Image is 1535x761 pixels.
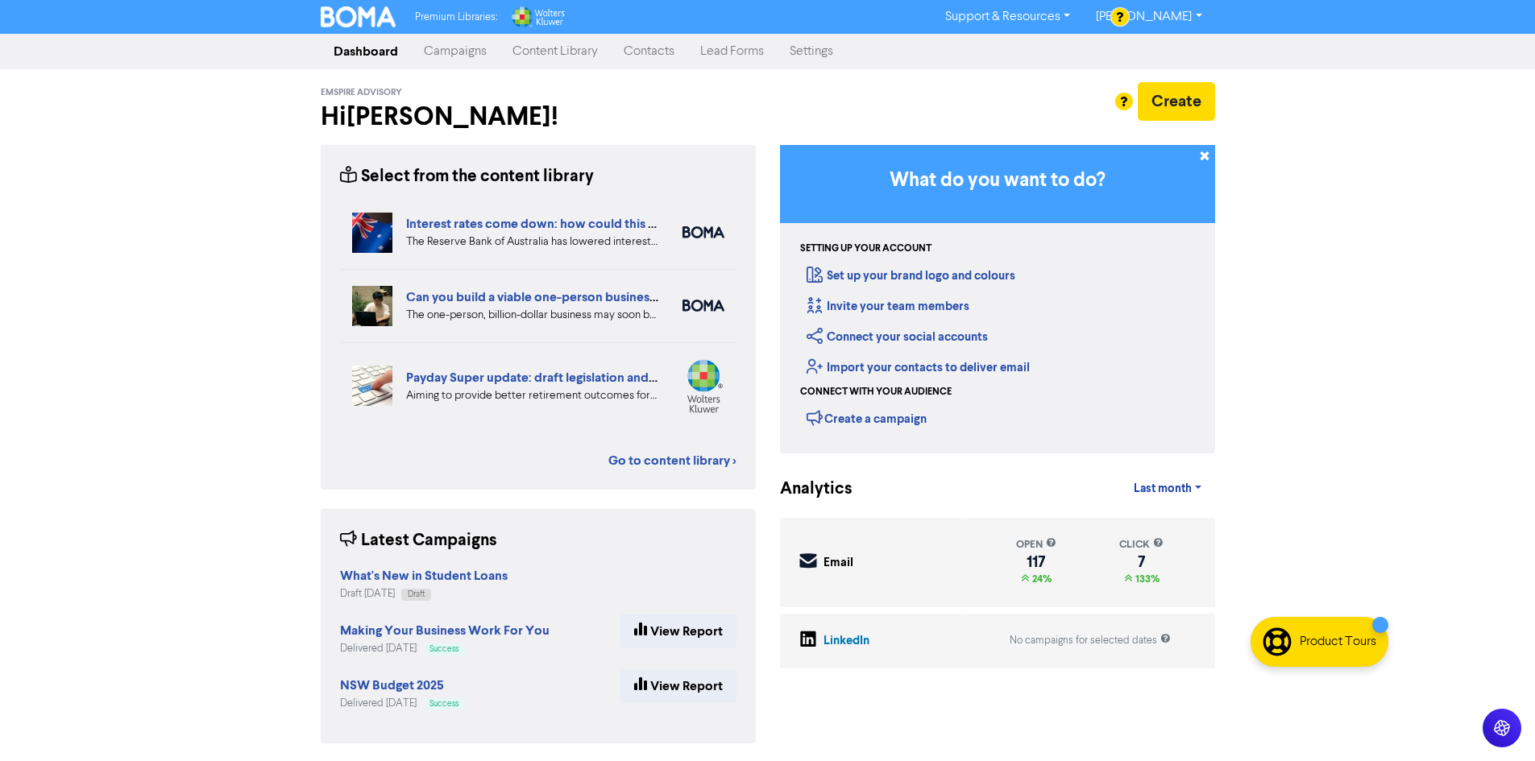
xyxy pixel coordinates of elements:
div: click [1119,537,1164,552]
a: Contacts [611,35,687,68]
a: Import your contacts to deliver email [807,360,1030,375]
a: Interest rates come down: how could this affect your business finances? [406,216,822,232]
div: Setting up your account [800,242,931,256]
div: Create a campaign [807,406,927,430]
iframe: Chat Widget [1454,684,1535,761]
div: Delivered [DATE] [340,696,465,711]
img: boma [682,226,724,238]
button: Create [1138,82,1215,121]
span: 24% [1029,573,1052,585]
a: Content Library [500,35,611,68]
a: Dashboard [321,35,411,68]
div: Connect with your audience [800,385,952,399]
strong: NSW Budget 2025 [340,677,444,693]
a: Lead Forms [687,35,777,68]
a: Set up your brand logo and colours [807,268,1015,283]
div: The one-person, billion-dollar business may soon become a reality. But what are the pros and cons... [406,307,658,324]
h3: What do you want to do? [804,169,1191,192]
img: boma [682,300,724,312]
div: 7 [1119,556,1164,569]
div: 117 [1016,556,1056,569]
div: Getting Started in BOMA [780,145,1215,453]
a: Making Your Business Work For You [340,625,550,638]
strong: Making Your Business Work For You [340,622,550,639]
span: Last month [1134,482,1192,496]
div: The Reserve Bank of Australia has lowered interest rates. What does a drop in interest rates mean... [406,234,658,250]
img: Wolters Kluwer [510,6,565,27]
strong: What's New in Student Loans [340,568,508,584]
a: Go to content library > [608,451,736,470]
a: Settings [777,35,846,68]
span: Success [429,700,458,708]
a: Payday Super update: draft legislation and closure of SBSCH [406,370,753,386]
span: EMspire Advisory [321,87,402,98]
a: Campaigns [411,35,500,68]
span: Premium Libraries: [415,12,497,23]
div: Latest Campaigns [340,528,497,553]
div: Aiming to provide better retirement outcomes for employees, from 1 July 2026, employers will be r... [406,387,658,404]
a: Support & Resources [932,4,1083,30]
div: LinkedIn [824,632,869,651]
a: Last month [1121,473,1214,505]
h2: Hi [PERSON_NAME] ! [321,101,756,132]
a: View Report [620,669,736,703]
a: Can you build a viable one-person business? [406,289,661,305]
span: Success [429,645,458,653]
span: Draft [408,590,425,598]
a: What's New in Student Loans [340,570,508,583]
a: Connect your social accounts [807,329,988,345]
a: View Report [620,614,736,648]
div: Analytics [780,477,832,502]
span: 133% [1132,573,1160,585]
div: Draft [DATE] [340,586,508,602]
div: No campaigns for selected dates [1010,633,1171,648]
a: Invite your team members [807,299,969,314]
img: BOMA Logo [321,6,396,27]
a: [PERSON_NAME] [1083,4,1214,30]
a: NSW Budget 2025 [340,680,444,693]
div: Select from the content library [340,164,594,189]
div: open [1016,537,1056,552]
img: wolters_kluwer [682,359,724,413]
div: Delivered [DATE] [340,641,550,656]
div: Email [824,554,853,573]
